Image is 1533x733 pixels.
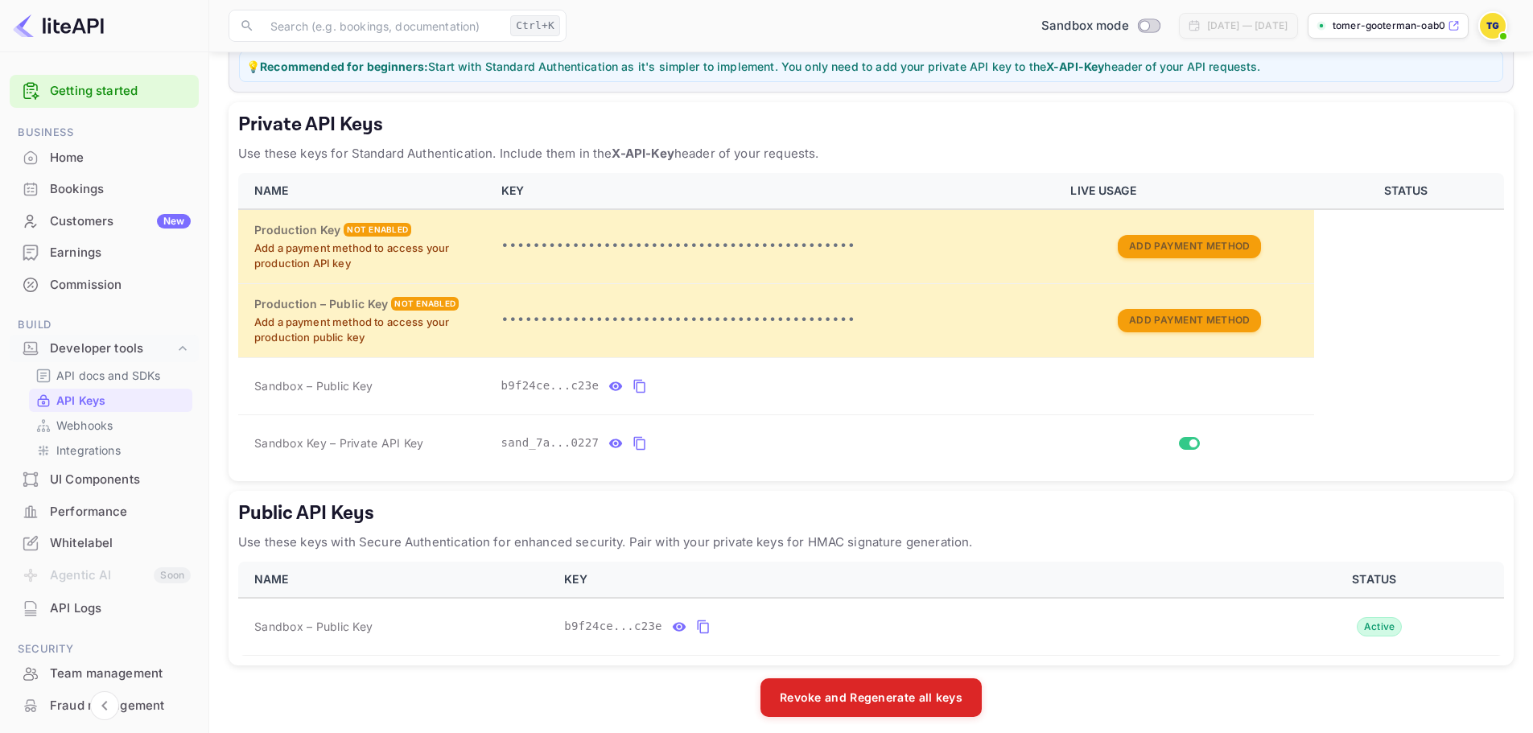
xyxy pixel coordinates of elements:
[50,665,191,683] div: Team management
[35,417,186,434] a: Webhooks
[1041,17,1129,35] span: Sandbox mode
[254,436,423,450] span: Sandbox Key – Private API Key
[29,389,192,412] div: API Keys
[1314,173,1504,209] th: STATUS
[29,364,192,387] div: API docs and SDKs
[90,691,119,720] button: Collapse navigation
[1118,309,1261,332] button: Add Payment Method
[56,392,105,409] p: API Keys
[10,593,199,623] a: API Logs
[10,335,199,363] div: Developer tools
[10,206,199,236] a: CustomersNew
[10,142,199,174] div: Home
[10,593,199,624] div: API Logs
[29,414,192,437] div: Webhooks
[1061,173,1314,209] th: LIVE USAGE
[254,295,388,313] h6: Production – Public Key
[1035,17,1166,35] div: Switch to Production mode
[238,173,1504,472] table: private api keys table
[10,206,199,237] div: CustomersNew
[391,297,459,311] div: Not enabled
[254,315,482,346] p: Add a payment method to access your production public key
[238,112,1504,138] h5: Private API Keys
[238,562,1504,656] table: public api keys table
[50,276,191,294] div: Commission
[492,173,1061,209] th: KEY
[554,562,1251,598] th: KEY
[157,214,191,229] div: New
[56,367,161,384] p: API docs and SDKs
[260,60,428,73] strong: Recommended for beginners:
[246,58,1496,75] p: 💡 Start with Standard Authentication as it's simpler to implement. You only need to add your priv...
[501,237,1052,256] p: •••••••••••••••••••••••••••••••••••••••••••••
[10,690,199,722] div: Fraud management
[50,212,191,231] div: Customers
[501,377,600,394] span: b9f24ce...c23e
[10,270,199,299] a: Commission
[10,528,199,559] div: Whitelabel
[10,142,199,172] a: Home
[1118,312,1261,326] a: Add Payment Method
[238,562,554,598] th: NAME
[10,690,199,720] a: Fraud management
[10,496,199,528] div: Performance
[50,534,191,553] div: Whitelabel
[1357,617,1403,636] div: Active
[238,533,1504,552] p: Use these keys with Secure Authentication for enhanced security. Pair with your private keys for ...
[10,658,199,690] div: Team management
[1118,235,1261,258] button: Add Payment Method
[1251,562,1504,598] th: STATUS
[35,392,186,409] a: API Keys
[254,377,373,394] span: Sandbox – Public Key
[10,528,199,558] a: Whitelabel
[510,15,560,36] div: Ctrl+K
[50,503,191,521] div: Performance
[10,237,199,269] div: Earnings
[10,75,199,108] div: Getting started
[50,471,191,489] div: UI Components
[35,442,186,459] a: Integrations
[238,500,1504,526] h5: Public API Keys
[50,180,191,199] div: Bookings
[50,82,191,101] a: Getting started
[10,174,199,204] a: Bookings
[1118,238,1261,252] a: Add Payment Method
[10,270,199,301] div: Commission
[254,221,340,239] h6: Production Key
[261,10,504,42] input: Search (e.g. bookings, documentation)
[254,241,482,272] p: Add a payment method to access your production API key
[29,439,192,462] div: Integrations
[50,149,191,167] div: Home
[612,146,674,161] strong: X-API-Key
[10,658,199,688] a: Team management
[564,618,662,635] span: b9f24ce...c23e
[501,311,1052,330] p: •••••••••••••••••••••••••••••••••••••••••••••
[10,496,199,526] a: Performance
[10,237,199,267] a: Earnings
[1333,19,1444,33] p: tomer-gooterman-oab0e....
[56,417,113,434] p: Webhooks
[10,174,199,205] div: Bookings
[50,697,191,715] div: Fraud management
[50,599,191,618] div: API Logs
[501,434,600,451] span: sand_7a...0227
[238,144,1504,163] p: Use these keys for Standard Authentication. Include them in the header of your requests.
[1207,19,1288,33] div: [DATE] — [DATE]
[254,618,373,635] span: Sandbox – Public Key
[10,316,199,334] span: Build
[1480,13,1506,39] img: Tomer Gooterman
[10,124,199,142] span: Business
[56,442,121,459] p: Integrations
[10,464,199,494] a: UI Components
[10,464,199,496] div: UI Components
[760,678,982,717] button: Revoke and Regenerate all keys
[13,13,104,39] img: LiteAPI logo
[1046,60,1104,73] strong: X-API-Key
[50,340,175,358] div: Developer tools
[10,640,199,658] span: Security
[238,173,492,209] th: NAME
[50,244,191,262] div: Earnings
[344,223,411,237] div: Not enabled
[35,367,186,384] a: API docs and SDKs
